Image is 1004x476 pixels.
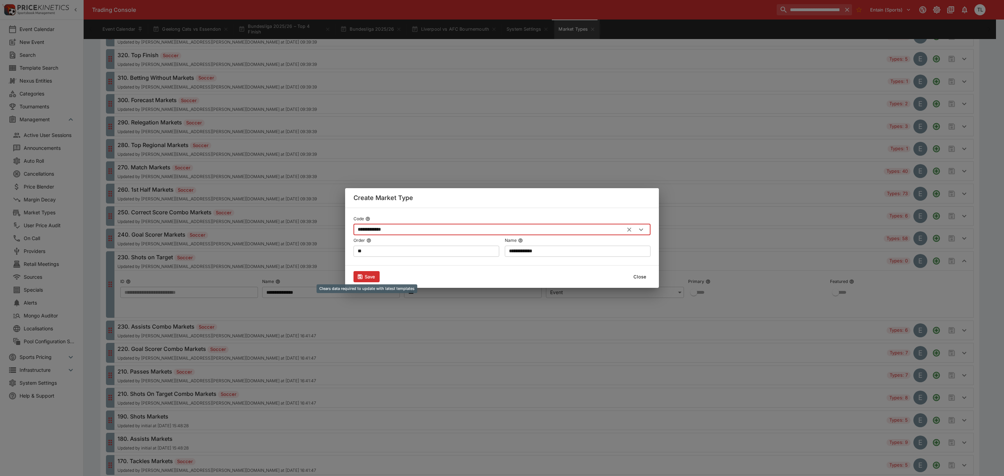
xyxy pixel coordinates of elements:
div: Clears data required to update with latest templates [317,284,417,293]
button: Code [365,216,370,221]
button: Clear [624,224,635,235]
p: Code [353,216,364,222]
p: Order [353,237,365,243]
button: Close [629,271,651,282]
h5: Create Market Type [353,194,651,202]
p: Name [505,237,517,243]
button: Clears data required to update with latest templates [353,271,380,282]
button: Order [366,238,371,243]
button: Name [518,238,523,243]
button: Open [635,223,647,236]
